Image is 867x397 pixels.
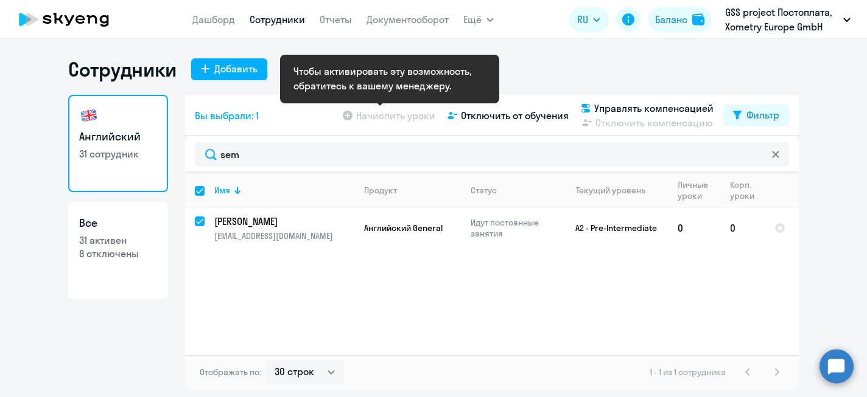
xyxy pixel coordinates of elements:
[367,13,449,26] a: Документооборот
[594,101,714,116] span: Управлять компенсацией
[192,13,235,26] a: Дашборд
[576,185,645,196] div: Текущий уровень
[214,230,354,241] p: [EMAIL_ADDRESS][DOMAIN_NAME]
[692,13,704,26] img: balance
[555,208,668,248] td: A2 - Pre-Intermediate
[214,185,230,196] div: Имя
[293,64,486,93] div: Чтобы активировать эту возможность, обратитесь к вашему менеджеру.
[720,208,765,248] td: 0
[214,185,354,196] div: Имя
[725,5,838,34] p: GSS project Постоплата, Xometry Europe GmbH
[68,202,168,299] a: Все31 активен8 отключены
[320,13,352,26] a: Отчеты
[79,106,99,125] img: english
[364,185,460,196] div: Продукт
[364,185,397,196] div: Продукт
[79,233,157,247] p: 31 активен
[79,247,157,260] p: 8 отключены
[650,367,726,378] span: 1 - 1 из 1 сотрудника
[678,179,720,201] div: Личные уроки
[214,215,352,228] p: [PERSON_NAME]
[68,95,168,192] a: Английский31 сотрудник
[79,129,157,145] h3: Английский
[668,208,720,248] td: 0
[678,179,709,201] div: Личные уроки
[195,108,259,123] span: Вы выбрали: 1
[214,61,258,76] div: Добавить
[648,7,712,32] button: Балансbalance
[79,147,157,161] p: 31 сотрудник
[569,7,609,32] button: RU
[463,12,482,27] span: Ещё
[577,12,588,27] span: RU
[719,5,857,34] button: GSS project Постоплата, Xometry Europe GmbH
[655,12,687,27] div: Баланс
[746,108,779,122] div: Фильтр
[723,105,789,126] button: Фильтр
[730,179,764,201] div: Корп. уроки
[471,185,554,196] div: Статус
[79,215,157,231] h3: Все
[364,223,443,233] span: Английский General
[68,57,177,81] h1: Сотрудники
[200,367,261,378] span: Отображать по:
[250,13,305,26] a: Сотрудники
[461,108,569,123] span: Отключить от обучения
[191,58,267,80] button: Добавить
[195,142,789,167] input: Поиск по имени, email, продукту или статусу
[564,185,667,196] div: Текущий уровень
[471,217,554,239] p: Идут постоянные занятия
[730,179,754,201] div: Корп. уроки
[463,7,494,32] button: Ещё
[471,185,497,196] div: Статус
[214,215,354,228] a: [PERSON_NAME]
